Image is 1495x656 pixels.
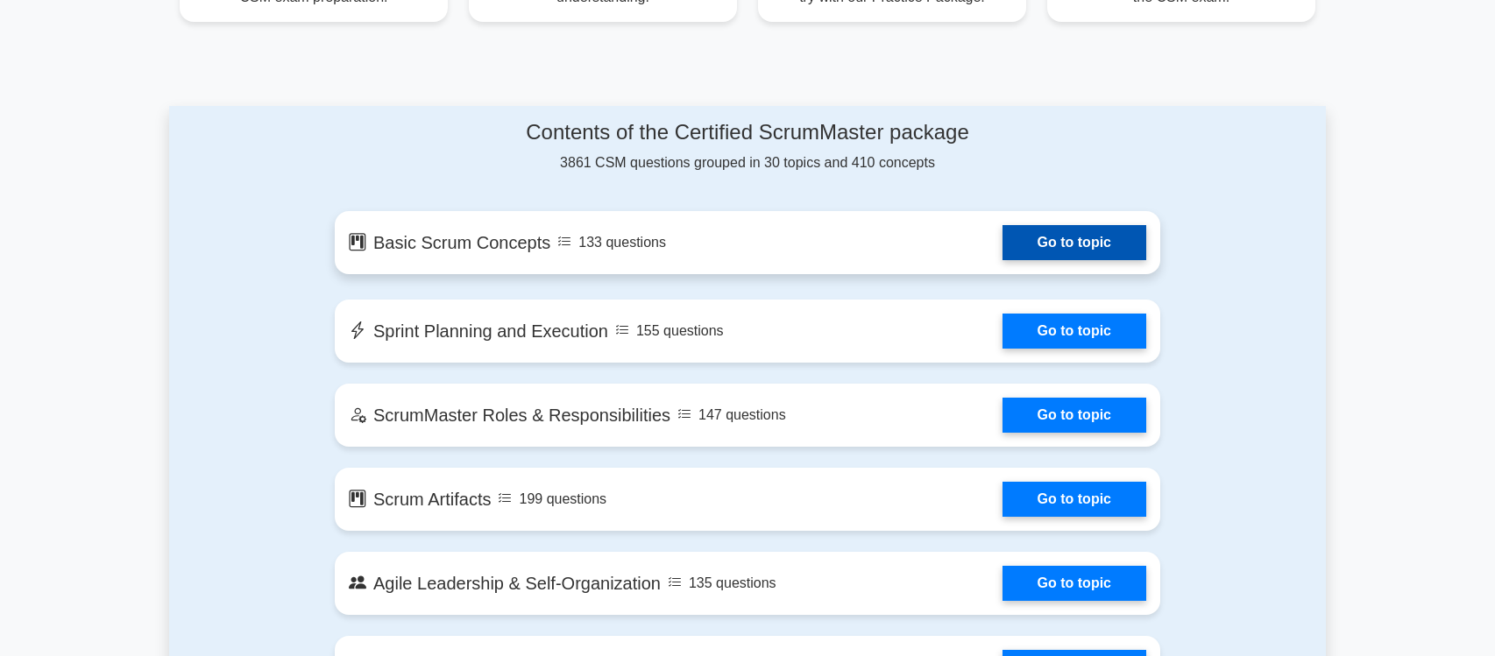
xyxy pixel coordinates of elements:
[1003,225,1146,260] a: Go to topic
[335,120,1160,173] div: 3861 CSM questions grouped in 30 topics and 410 concepts
[1003,398,1146,433] a: Go to topic
[1003,482,1146,517] a: Go to topic
[335,120,1160,145] h4: Contents of the Certified ScrumMaster package
[1003,314,1146,349] a: Go to topic
[1003,566,1146,601] a: Go to topic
